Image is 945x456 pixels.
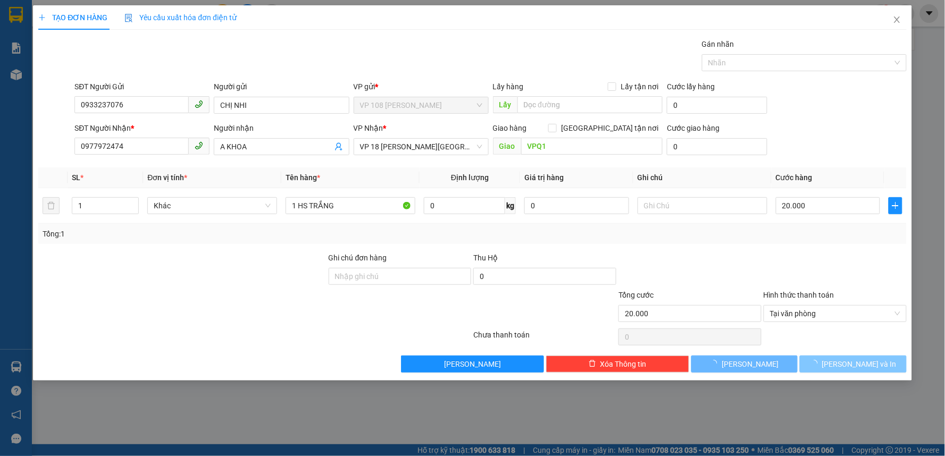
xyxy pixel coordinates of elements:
button: deleteXóa Thông tin [546,356,689,373]
input: Cước giao hàng [667,138,767,155]
span: VP 18 Nguyễn Thái Bình - Quận 1 [360,139,482,155]
span: kg [505,197,516,214]
span: plus [889,201,901,210]
div: SĐT Người Gửi [74,81,210,92]
span: plus [38,14,46,21]
span: [GEOGRAPHIC_DATA] tận nơi [557,122,663,134]
span: Giao [493,138,521,155]
span: [PERSON_NAME] [444,358,501,370]
img: icon [124,14,133,22]
span: loading [810,360,822,367]
div: Người nhận [214,122,349,134]
span: loading [710,360,722,367]
span: phone [195,141,203,150]
span: [PERSON_NAME] [722,358,779,370]
span: Lấy hàng [493,82,524,91]
span: Khác [154,198,271,214]
input: Cước lấy hàng [667,97,767,114]
span: phone [195,100,203,108]
span: Xóa Thông tin [600,358,647,370]
span: close [893,15,901,24]
label: Cước lấy hàng [667,82,715,91]
span: Cước hàng [776,173,813,182]
span: Yêu cầu xuất hóa đơn điện tử [124,13,237,22]
span: TẠO ĐƠN HÀNG [38,13,107,22]
input: Ghi chú đơn hàng [329,268,472,285]
span: VP 108 Lê Hồng Phong - Vũng Tàu [360,97,482,113]
button: delete [43,197,60,214]
span: Thu Hộ [473,254,498,262]
span: Lấy tận nơi [616,81,663,92]
span: VP Nhận [354,124,383,132]
span: SL [72,173,80,182]
label: Cước giao hàng [667,124,720,132]
span: Đơn vị tính [147,173,187,182]
label: Ghi chú đơn hàng [329,254,387,262]
button: Close [882,5,912,35]
button: [PERSON_NAME] và In [800,356,907,373]
span: Tổng cước [618,291,654,299]
div: SĐT Người Nhận [74,122,210,134]
span: Giao hàng [493,124,527,132]
span: Định lượng [451,173,489,182]
button: [PERSON_NAME] [691,356,798,373]
label: Hình thức thanh toán [764,291,834,299]
span: Lấy [493,96,517,113]
input: Dọc đường [517,96,663,113]
div: Tổng: 1 [43,228,365,240]
span: Giá trị hàng [524,173,564,182]
span: Tên hàng [286,173,320,182]
span: delete [589,360,596,368]
button: [PERSON_NAME] [401,356,544,373]
div: VP gửi [354,81,489,92]
input: Dọc đường [521,138,663,155]
input: VD: Bàn, Ghế [286,197,415,214]
button: plus [889,197,902,214]
input: 0 [524,197,629,214]
span: [PERSON_NAME] và In [822,358,897,370]
label: Gán nhãn [702,40,734,48]
th: Ghi chú [633,167,772,188]
input: Ghi Chú [638,197,767,214]
span: Tại văn phòng [770,306,900,322]
div: Người gửi [214,81,349,92]
span: user-add [334,142,343,151]
div: Chưa thanh toán [472,329,617,348]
